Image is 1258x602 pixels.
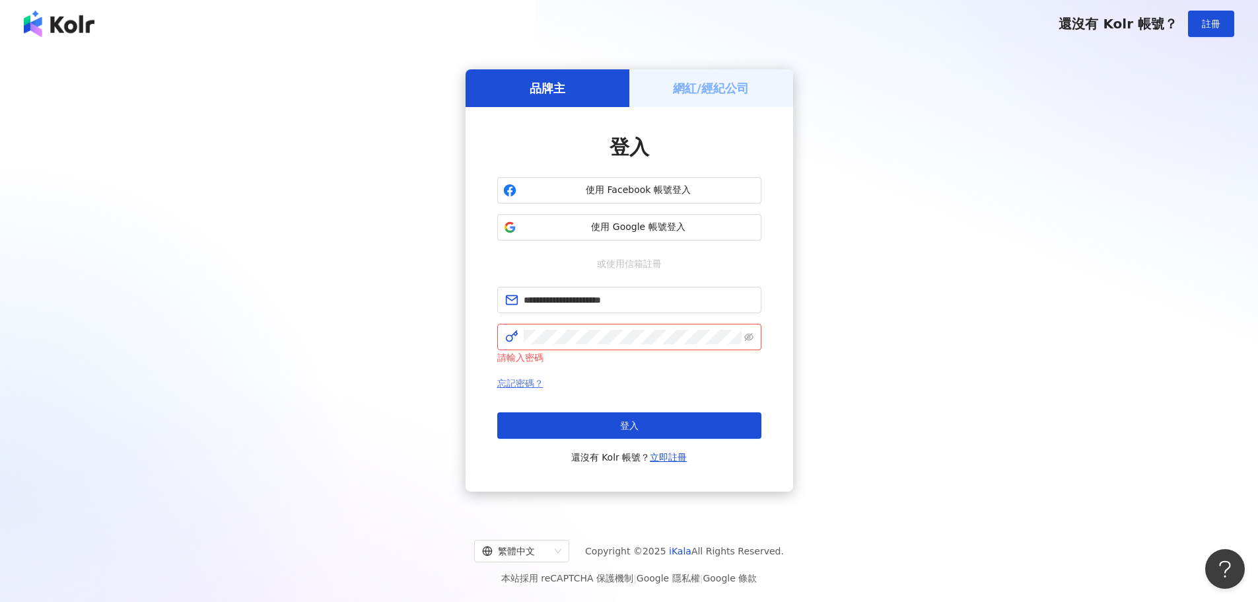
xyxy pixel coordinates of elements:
[1205,549,1245,589] iframe: Help Scout Beacon - Open
[497,412,761,439] button: 登入
[585,543,784,559] span: Copyright © 2025 All Rights Reserved.
[650,452,687,463] a: 立即註冊
[673,80,749,96] h5: 網紅/經紀公司
[610,135,649,159] span: 登入
[703,573,757,583] a: Google 條款
[530,80,565,96] h5: 品牌主
[1188,11,1234,37] button: 註冊
[522,221,755,234] span: 使用 Google 帳號登入
[669,546,691,556] a: iKala
[633,573,637,583] span: |
[1202,19,1220,29] span: 註冊
[522,184,755,197] span: 使用 Facebook 帳號登入
[497,177,761,204] button: 使用 Facebook 帳號登入
[744,332,753,342] span: eye-invisible
[571,449,687,465] span: 還沒有 Kolr 帳號？
[620,420,639,431] span: 登入
[497,350,761,365] div: 請輸入密碼
[1059,16,1177,32] span: 還沒有 Kolr 帳號？
[588,256,671,271] span: 或使用信箱註冊
[501,570,757,586] span: 本站採用 reCAPTCHA 保護機制
[482,541,549,562] div: 繁體中文
[497,378,543,389] a: 忘記密碼？
[637,573,700,583] a: Google 隱私權
[497,214,761,241] button: 使用 Google 帳號登入
[24,11,94,37] img: logo
[700,573,703,583] span: |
